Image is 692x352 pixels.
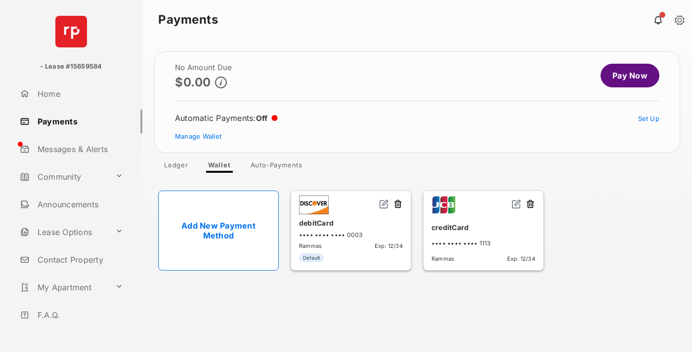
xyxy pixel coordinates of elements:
a: Announcements [16,193,142,216]
div: •••• •••• •••• 1113 [432,239,535,247]
img: svg+xml;base64,PHN2ZyB2aWV3Qm94PSIwIDAgMjQgMjQiIHdpZHRoPSIxNiIgaGVpZ2h0PSIxNiIgZmlsbD0ibm9uZSIgeG... [512,199,521,209]
a: Ledger [156,161,196,173]
a: My Apartment [16,275,111,299]
h2: No Amount Due [175,64,232,72]
strong: Payments [158,14,218,26]
a: Contact Property [16,248,142,272]
img: svg+xml;base64,PHN2ZyB2aWV3Qm94PSIwIDAgMjQgMjQiIHdpZHRoPSIxNiIgaGVpZ2h0PSIxNiIgZmlsbD0ibm9uZSIgeG... [379,199,389,209]
p: - Lease #15659584 [40,62,102,72]
span: Exp: 12/34 [375,242,403,249]
div: •••• •••• •••• 0003 [299,231,403,238]
a: F.A.Q. [16,303,142,327]
a: Wallet [200,161,239,173]
a: Messages & Alerts [16,137,142,161]
a: Auto-Payments [243,161,310,173]
span: Exp: 12/34 [507,255,535,262]
span: Rammas [432,255,455,262]
a: Set Up [638,115,660,122]
a: Add New Payment Method [158,191,279,271]
a: Lease Options [16,220,111,244]
img: svg+xml;base64,PHN2ZyB4bWxucz0iaHR0cDovL3d3dy53My5vcmcvMjAwMC9zdmciIHdpZHRoPSI2NCIgaGVpZ2h0PSI2NC... [55,16,87,47]
div: debitCard [299,215,403,231]
div: Automatic Payments : [175,113,278,123]
span: Rammas [299,242,322,249]
p: $0.00 [175,76,211,89]
a: Home [16,82,142,106]
a: Community [16,165,111,189]
a: Manage Wallet [175,132,221,140]
div: creditCard [432,219,535,235]
a: Payments [16,110,142,133]
span: Off [256,114,268,123]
